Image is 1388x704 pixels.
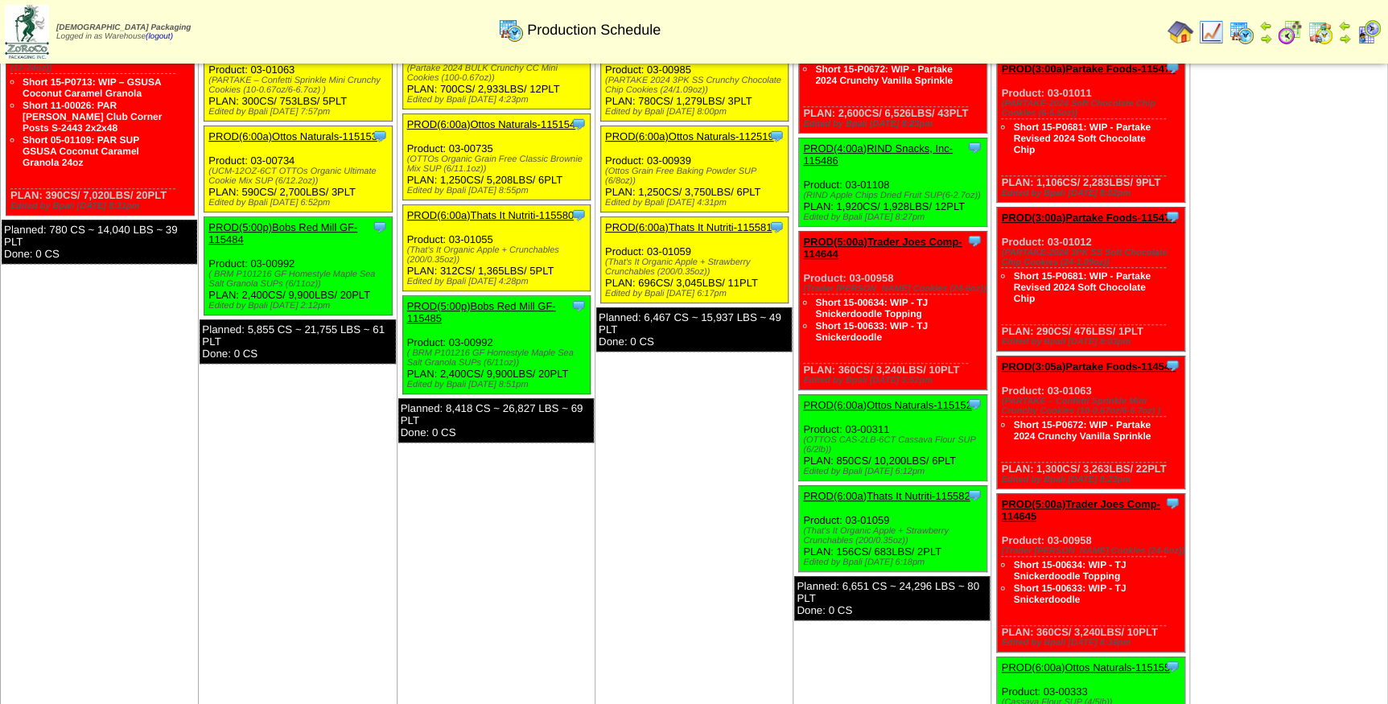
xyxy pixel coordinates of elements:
[208,221,357,245] a: PROD(5:00p)Bobs Red Mill GF-115484
[407,348,591,368] div: ( BRM P101216 GF Homestyle Maple Sea Salt Granola SUPs (6/11oz))
[23,134,139,168] a: Short 05-01109: PAR SUP GSUSA Coconut Caramel Granola 24oz
[1013,121,1151,155] a: Short 15-P0681: WIP - Partake Revised 2024 Soft Chocolate Chip
[600,35,789,121] div: Product: 03-00985 PLAN: 780CS / 1,279LBS / 3PLT
[23,100,162,134] a: Short 11-00026: PAR [PERSON_NAME] Club Corner Posts S-2443 2x2x48
[407,64,591,83] div: (Partake 2024 BULK Crunchy CC Mini Cookies (100-0.67oz))
[1164,208,1180,224] img: Tooltip
[407,154,591,174] div: (OTTOs Organic Grain Free Classic Brownie Mix SUP (6/11.1oz))
[1001,498,1159,522] a: PROD(5:00a)Trader Joes Comp-114645
[208,301,392,311] div: Edited by Bpali [DATE] 2:12pm
[402,205,591,291] div: Product: 03-01055 PLAN: 312CS / 1,365LBS / 5PLT
[600,126,789,212] div: Product: 03-00939 PLAN: 1,250CS / 3,750LBS / 6PLT
[570,298,587,314] img: Tooltip
[997,207,1185,351] div: Product: 03-01012 PLAN: 290CS / 476LBS / 1PLT
[1001,360,1176,373] a: PROD(3:05a)Partake Foods-114543
[799,394,987,480] div: Product: 03-00311 PLAN: 850CS / 10,200LBS / 6PLT
[407,245,591,265] div: (That's It Organic Apple + Crunchables (200/0.35oz))
[1013,559,1126,582] a: Short 15-00634: WIP - TJ Snickerdoodle Topping
[1164,495,1180,511] img: Tooltip
[1001,475,1184,484] div: Edited by Bpali [DATE] 8:23pm
[1001,188,1184,198] div: Edited by Bpali [DATE] 8:02pm
[803,558,986,567] div: Edited by Bpali [DATE] 6:18pm
[208,198,392,208] div: Edited by Bpali [DATE] 6:52pm
[208,270,392,289] div: ( BRM P101216 GF Homestyle Maple Sea Salt Granola SUPs (6/11oz))
[56,23,191,32] span: [DEMOGRAPHIC_DATA] Packaging
[1013,583,1126,605] a: Short 15-00633: WIP - TJ Snickerdoodle
[146,32,173,41] a: (logout)
[1277,19,1303,45] img: calendarblend.gif
[407,380,591,389] div: Edited by Bpali [DATE] 8:51pm
[1001,248,1184,267] div: (PARTAKE-2024 3PK SS Soft Chocolate Chip Cookies (24-1.09oz))
[803,399,972,411] a: PROD(6:00a)Ottos Naturals-115152
[204,217,393,315] div: Product: 03-00992 PLAN: 2,400CS / 9,900LBS / 20PLT
[803,526,986,545] div: (That's It Organic Apple + Strawberry Crunchables (200/0.35oz))
[799,231,987,389] div: Product: 03-00958 PLAN: 360CS / 3,240LBS / 10PLT
[966,139,982,155] img: Tooltip
[600,217,789,303] div: Product: 03-01059 PLAN: 696CS / 3,045LBS / 11PLT
[803,119,986,129] div: Edited by Bpali [DATE] 8:23pm
[1001,638,1184,648] div: Edited by Bpali [DATE] 8:39pm
[768,219,785,235] img: Tooltip
[605,130,774,142] a: PROD(6:00a)Ottos Naturals-112519
[596,307,792,352] div: Planned: 6,467 CS ~ 15,937 LBS ~ 49 PLT Done: 0 CS
[10,201,194,211] div: Edited by Bpali [DATE] 8:31pm
[204,35,393,121] div: Product: 03-01063 PLAN: 300CS / 753LBS / 5PLT
[605,289,789,298] div: Edited by Bpali [DATE] 6:17pm
[402,114,591,200] div: Product: 03-00735 PLAN: 1,250CS / 5,208LBS / 6PLT
[803,490,970,502] a: PROD(6:00a)Thats It Nutriti-115582
[803,212,986,222] div: Edited by Bpali [DATE] 8:27pm
[1259,32,1272,45] img: arrowright.gif
[605,221,772,233] a: PROD(6:00a)Thats It Nutriti-115581
[803,284,986,294] div: (Trader [PERSON_NAME] Cookies (24-6oz))
[1259,19,1272,32] img: arrowleft.gif
[803,435,986,455] div: (OTTOS CAS-2LB-6CT Cassava Flour SUP (6/2lb))
[1308,19,1333,45] img: calendarinout.gif
[407,95,591,105] div: Edited by Bpali [DATE] 4:23pm
[803,467,986,476] div: Edited by Bpali [DATE] 6:12pm
[605,107,789,117] div: Edited by Bpali [DATE] 8:00pm
[372,219,388,235] img: Tooltip
[1001,99,1184,118] div: (PARTAKE-2024 Soft Chocolate Chip Cookies (6-5.5oz))
[2,220,197,264] div: Planned: 780 CS ~ 14,040 LBS ~ 39 PLT Done: 0 CS
[803,142,953,167] a: PROD(4:00a)RIND Snacks, Inc-115486
[372,128,388,144] img: Tooltip
[1001,546,1184,556] div: (Trader [PERSON_NAME] Cookies (24-6oz))
[208,167,392,186] div: (UCM-12OZ-6CT OTTOs Organic Ultimate Cookie Mix SUP (6/12.2oz))
[208,76,392,95] div: (PARTAKE – Confetti Sprinkle Mini Crunchy Cookies (10-0.67oz/6-6.7oz) )
[1198,19,1224,45] img: line_graph.gif
[407,209,574,221] a: PROD(6:00a)Thats It Nutriti-115580
[1168,19,1193,45] img: home.gif
[1001,397,1184,416] div: (PARTAKE – Confetti Sprinkle Mini Crunchy Cookies (10-0.67oz/6-6.7oz) )
[815,297,928,319] a: Short 15-00634: WIP - TJ Snickerdoodle Topping
[204,126,393,212] div: Product: 03-00734 PLAN: 590CS / 2,700LBS / 3PLT
[570,207,587,223] img: Tooltip
[527,22,661,39] span: Production Schedule
[1001,661,1170,673] a: PROD(6:00a)Ottos Naturals-115155
[997,58,1185,202] div: Product: 03-01011 PLAN: 1,106CS / 2,283LBS / 9PLT
[803,191,986,200] div: (RIND Apple Chips Dried Fruit SUP(6-2.7oz))
[803,376,986,385] div: Edited by Bpali [DATE] 5:52pm
[407,186,591,196] div: Edited by Bpali [DATE] 8:55pm
[966,233,982,249] img: Tooltip
[997,493,1185,652] div: Product: 03-00958 PLAN: 360CS / 3,240LBS / 10PLT
[200,319,395,364] div: Planned: 5,855 CS ~ 21,755 LBS ~ 61 PLT Done: 0 CS
[407,118,576,130] a: PROD(6:00a)Ottos Naturals-115154
[1001,337,1184,347] div: Edited by Bpali [DATE] 8:03pm
[570,116,587,132] img: Tooltip
[1164,658,1180,674] img: Tooltip
[5,5,49,59] img: zoroco-logo-small.webp
[605,76,789,95] div: (PARTAKE 2024 3PK SS Crunchy Chocolate Chip Cookies (24/1.09oz))
[803,236,962,260] a: PROD(5:00a)Trader Joes Comp-114644
[56,23,191,41] span: Logged in as Warehouse
[1229,19,1254,45] img: calendarprod.gif
[799,485,987,571] div: Product: 03-01059 PLAN: 156CS / 683LBS / 2PLT
[208,107,392,117] div: Edited by Bpali [DATE] 7:57pm
[398,398,594,443] div: Planned: 8,418 CS ~ 26,827 LBS ~ 69 PLT Done: 0 CS
[1356,19,1382,45] img: calendarcustomer.gif
[794,576,990,620] div: Planned: 6,651 CS ~ 24,296 LBS ~ 80 PLT Done: 0 CS
[815,320,928,343] a: Short 15-00633: WIP - TJ Snickerdoodle
[23,76,161,99] a: Short 15-P0713: WIP – GSUSA Coconut Caramel Granola
[966,487,982,503] img: Tooltip
[1338,32,1351,45] img: arrowright.gif
[1338,19,1351,32] img: arrowleft.gif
